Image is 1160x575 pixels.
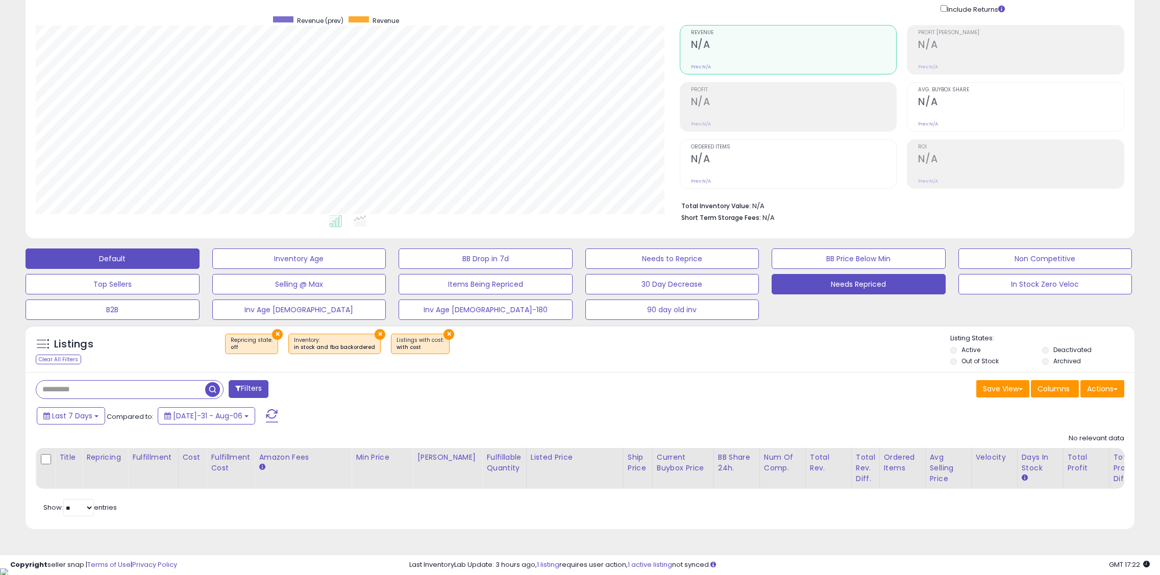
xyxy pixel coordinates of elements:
a: Terms of Use [87,560,131,569]
small: Days In Stock. [1022,473,1028,483]
span: Revenue [691,30,897,36]
span: 2025-08-15 17:22 GMT [1109,560,1150,569]
small: Amazon Fees. [259,463,265,472]
div: Min Price [356,452,408,463]
span: Ordered Items [691,144,897,150]
div: in stock and fba backordered [294,344,375,351]
small: Prev: N/A [918,121,938,127]
b: Short Term Storage Fees: [681,213,761,222]
strong: Copyright [10,560,47,569]
small: Prev: N/A [691,121,711,127]
span: Revenue [373,16,399,25]
button: Selling @ Max [212,274,386,294]
div: Title [59,452,78,463]
button: Items Being Repriced [399,274,573,294]
span: Inventory : [294,336,375,352]
b: Total Inventory Value: [681,202,751,210]
button: Top Sellers [26,274,200,294]
label: Active [961,345,980,354]
div: off [231,344,273,351]
div: Last InventoryLab Update: 3 hours ago, requires user action, not synced. [409,560,1150,570]
div: Total Profit Diff. [1114,452,1133,484]
div: Repricing [86,452,124,463]
div: Ordered Items [884,452,921,473]
button: Inventory Age [212,248,386,269]
div: Total Rev. Diff. [856,452,875,484]
h2: N/A [918,153,1124,167]
button: Filters [229,380,268,398]
button: Non Competitive [958,248,1132,269]
button: Save View [976,380,1029,397]
div: Include Returns [933,3,1017,15]
span: [DATE]-31 - Aug-06 [173,411,242,421]
div: Clear All Filters [36,355,81,364]
small: Prev: N/A [918,178,938,184]
a: 1 active listing [628,560,672,569]
div: Total Profit [1068,452,1105,473]
label: Deactivated [1053,345,1092,354]
button: 30 Day Decrease [585,274,759,294]
button: Inv Age [DEMOGRAPHIC_DATA]-180 [399,299,573,320]
h2: N/A [691,96,897,110]
button: Inv Age [DEMOGRAPHIC_DATA] [212,299,386,320]
button: Actions [1080,380,1124,397]
button: [DATE]-31 - Aug-06 [158,407,255,424]
span: Revenue (prev) [297,16,343,25]
h2: N/A [691,39,897,53]
button: BB Drop in 7d [399,248,573,269]
div: Amazon Fees [259,452,347,463]
div: Fulfillable Quantity [486,452,522,473]
h2: N/A [691,153,897,167]
span: Profit [PERSON_NAME] [918,30,1124,36]
span: Columns [1038,384,1070,394]
div: Current Buybox Price [657,452,709,473]
div: Fulfillment [132,452,174,463]
div: Days In Stock [1022,452,1059,473]
div: No relevant data [1069,434,1124,443]
div: Velocity [976,452,1013,463]
p: Listing States: [950,334,1134,343]
span: Show: entries [43,503,117,512]
button: B2B [26,299,200,320]
div: seller snap | | [10,560,177,570]
span: Avg. Buybox Share [918,87,1124,93]
span: N/A [762,213,775,222]
button: × [375,329,385,340]
h5: Listings [54,337,93,352]
button: Last 7 Days [37,407,105,424]
small: Prev: N/A [918,64,938,70]
div: Total Rev. [810,452,847,473]
button: In Stock Zero Veloc [958,274,1132,294]
label: Archived [1053,357,1081,365]
div: [PERSON_NAME] [417,452,478,463]
span: Repricing state : [231,336,273,352]
span: Listings with cost : [397,336,444,352]
div: Num of Comp. [764,452,801,473]
div: Listed Price [531,452,619,463]
button: × [443,329,454,340]
a: 1 listing [537,560,559,569]
div: Fulfillment Cost [211,452,250,473]
span: Profit [691,87,897,93]
button: BB Price Below Min [772,248,946,269]
span: ROI [918,144,1124,150]
a: Privacy Policy [132,560,177,569]
small: Prev: N/A [691,64,711,70]
div: BB Share 24h. [718,452,755,473]
div: Avg Selling Price [930,452,967,484]
div: Cost [183,452,203,463]
span: Compared to: [107,412,154,421]
div: Ship Price [628,452,648,473]
button: Columns [1031,380,1079,397]
button: Default [26,248,200,269]
h2: N/A [918,39,1124,53]
div: with cost [397,344,444,351]
button: × [272,329,283,340]
span: Last 7 Days [52,411,92,421]
button: Needs Repriced [772,274,946,294]
small: Prev: N/A [691,178,711,184]
button: Needs to Reprice [585,248,759,269]
h2: N/A [918,96,1124,110]
button: 90 day old inv [585,299,759,320]
label: Out of Stock [961,357,999,365]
